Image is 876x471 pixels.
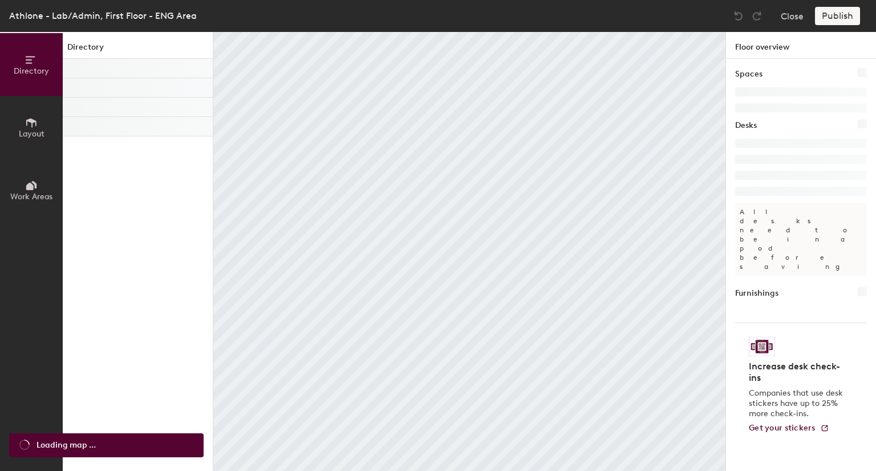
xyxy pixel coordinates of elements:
p: Companies that use desk stickers have up to 25% more check-ins. [749,388,846,419]
span: Work Areas [10,192,52,202]
h1: Furnishings [735,287,778,300]
h4: Increase desk check-ins [749,361,846,384]
div: Athlone - Lab/Admin, First Floor - ENG Area [9,9,197,23]
button: Close [781,7,804,25]
h1: Floor overview [726,32,876,59]
h1: Desks [735,119,757,132]
span: Loading map ... [36,439,96,452]
p: All desks need to be in a pod before saving [735,203,867,276]
span: Get your stickers [749,423,816,433]
span: Layout [19,129,44,139]
img: Redo [751,10,763,22]
img: Undo [733,10,744,22]
span: Directory [14,66,49,76]
h1: Spaces [735,68,763,80]
a: Get your stickers [749,424,829,433]
h1: Directory [63,41,213,59]
canvas: Map [213,32,725,471]
img: Sticker logo [749,337,775,356]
